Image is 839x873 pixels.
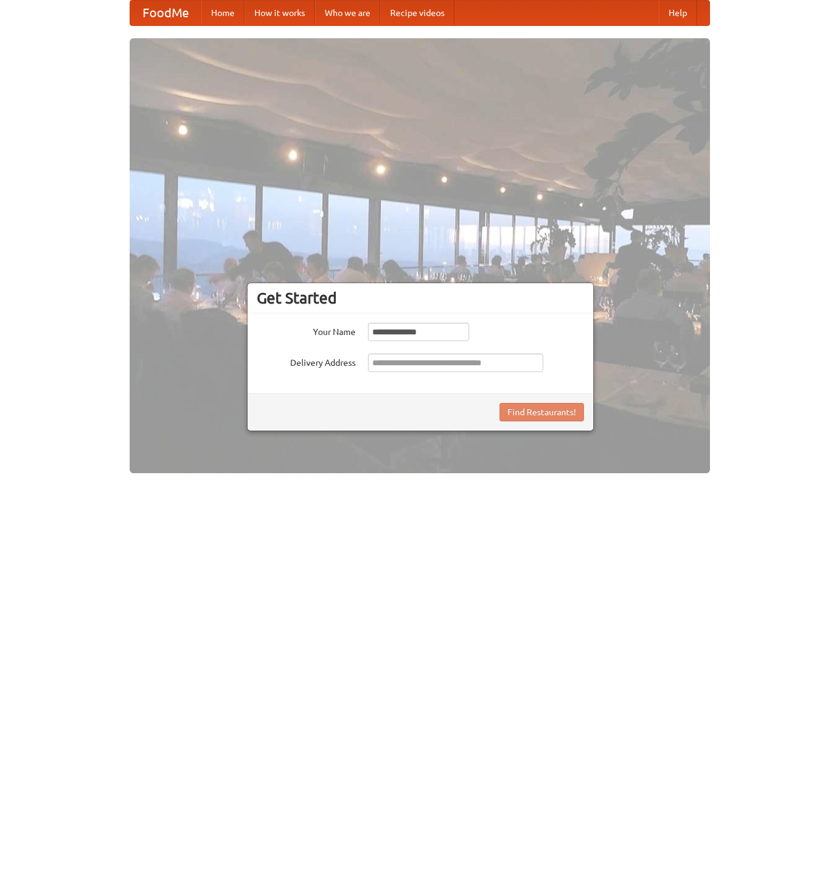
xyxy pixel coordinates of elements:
[257,354,356,369] label: Delivery Address
[380,1,454,25] a: Recipe videos
[244,1,315,25] a: How it works
[130,1,201,25] a: FoodMe
[257,323,356,338] label: Your Name
[257,289,584,307] h3: Get Started
[315,1,380,25] a: Who we are
[499,403,584,421] button: Find Restaurants!
[659,1,697,25] a: Help
[201,1,244,25] a: Home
